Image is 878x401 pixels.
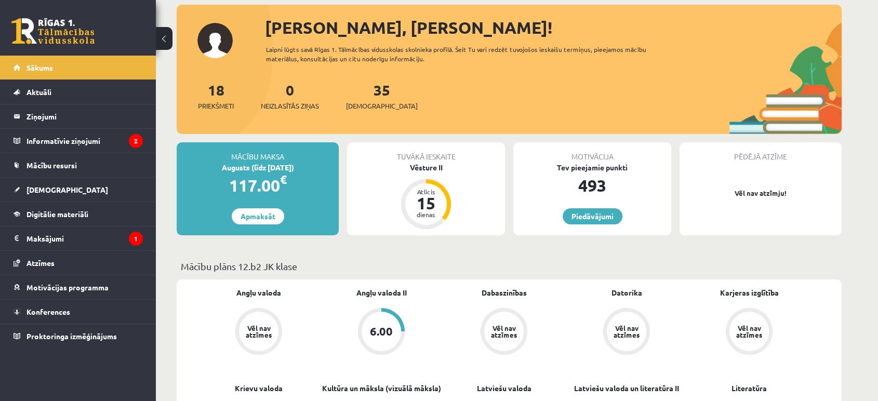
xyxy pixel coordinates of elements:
a: Angļu valoda [236,287,281,298]
a: Datorika [611,287,642,298]
a: Informatīvie ziņojumi2 [14,129,143,153]
a: 35[DEMOGRAPHIC_DATA] [346,81,418,111]
div: dienas [410,211,442,218]
a: Latviešu valoda un literatūra II [574,383,679,394]
div: Vēl nav atzīmes [244,325,273,338]
a: Piedāvājumi [563,208,622,224]
p: Vēl nav atzīmju! [685,188,836,198]
div: Mācību maksa [177,142,339,162]
a: Proktoringa izmēģinājums [14,324,143,348]
a: Atzīmes [14,251,143,275]
span: Mācību resursi [26,161,77,170]
div: Tev pieejamie punkti [513,162,671,173]
a: Latviešu valoda [477,383,531,394]
a: Angļu valoda II [356,287,407,298]
a: Digitālie materiāli [14,202,143,226]
a: Vēl nav atzīmes [197,308,320,357]
a: Apmaksāt [232,208,284,224]
a: 0Neizlasītās ziņas [261,81,319,111]
div: 15 [410,195,442,211]
div: Atlicis [410,189,442,195]
span: [DEMOGRAPHIC_DATA] [26,185,108,194]
a: Vēl nav atzīmes [443,308,565,357]
div: Motivācija [513,142,671,162]
a: Rīgas 1. Tālmācības vidusskola [11,18,95,44]
a: 6.00 [320,308,443,357]
div: Vēl nav atzīmes [735,325,764,338]
div: Vēsture II [347,162,505,173]
a: Dabaszinības [482,287,527,298]
span: Motivācijas programma [26,283,109,292]
a: Vēl nav atzīmes [565,308,688,357]
a: 18Priekšmeti [198,81,234,111]
span: [DEMOGRAPHIC_DATA] [346,101,418,111]
i: 2 [129,134,143,148]
div: 117.00 [177,173,339,198]
a: Sākums [14,56,143,79]
div: Pēdējā atzīme [680,142,842,162]
span: Sākums [26,63,53,72]
a: Mācību resursi [14,153,143,177]
a: [DEMOGRAPHIC_DATA] [14,178,143,202]
span: Atzīmes [26,258,55,268]
span: Aktuāli [26,87,51,97]
span: Konferences [26,307,70,316]
span: € [280,172,287,187]
a: Literatūra [731,383,767,394]
span: Priekšmeti [198,101,234,111]
span: Digitālie materiāli [26,209,88,219]
div: 493 [513,173,671,198]
div: Laipni lūgts savā Rīgas 1. Tālmācības vidusskolas skolnieka profilā. Šeit Tu vari redzēt tuvojošo... [266,45,665,63]
div: Vēl nav atzīmes [489,325,518,338]
a: Vēl nav atzīmes [688,308,810,357]
a: Krievu valoda [235,383,283,394]
legend: Ziņojumi [26,104,143,128]
div: [PERSON_NAME], [PERSON_NAME]! [265,15,842,40]
a: Maksājumi1 [14,226,143,250]
p: Mācību plāns 12.b2 JK klase [181,259,837,273]
a: Konferences [14,300,143,324]
legend: Informatīvie ziņojumi [26,129,143,153]
span: Proktoringa izmēģinājums [26,331,117,341]
a: Kultūra un māksla (vizuālā māksla) [322,383,441,394]
a: Motivācijas programma [14,275,143,299]
div: 6.00 [370,326,393,337]
legend: Maksājumi [26,226,143,250]
a: Vēsture II Atlicis 15 dienas [347,162,505,231]
span: Neizlasītās ziņas [261,101,319,111]
div: Tuvākā ieskaite [347,142,505,162]
a: Ziņojumi [14,104,143,128]
i: 1 [129,232,143,246]
a: Karjeras izglītība [720,287,779,298]
div: Vēl nav atzīmes [612,325,641,338]
div: Augusts (līdz [DATE]) [177,162,339,173]
a: Aktuāli [14,80,143,104]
